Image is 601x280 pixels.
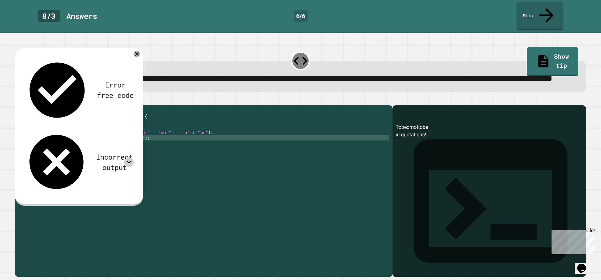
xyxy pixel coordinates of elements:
div: Tobeornottobe in quotations! [396,124,583,277]
div: Chat with us now!Close [3,3,43,40]
iframe: chat widget [575,255,595,274]
div: 6 / 6 [294,10,308,22]
div: Error free code [97,80,134,100]
iframe: chat widget [549,228,595,254]
a: Skip [516,2,563,30]
div: Answer s [66,10,97,22]
div: Incorrect output [95,152,134,172]
div: 0 / 3 [38,10,60,22]
a: Show tip [527,47,578,76]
